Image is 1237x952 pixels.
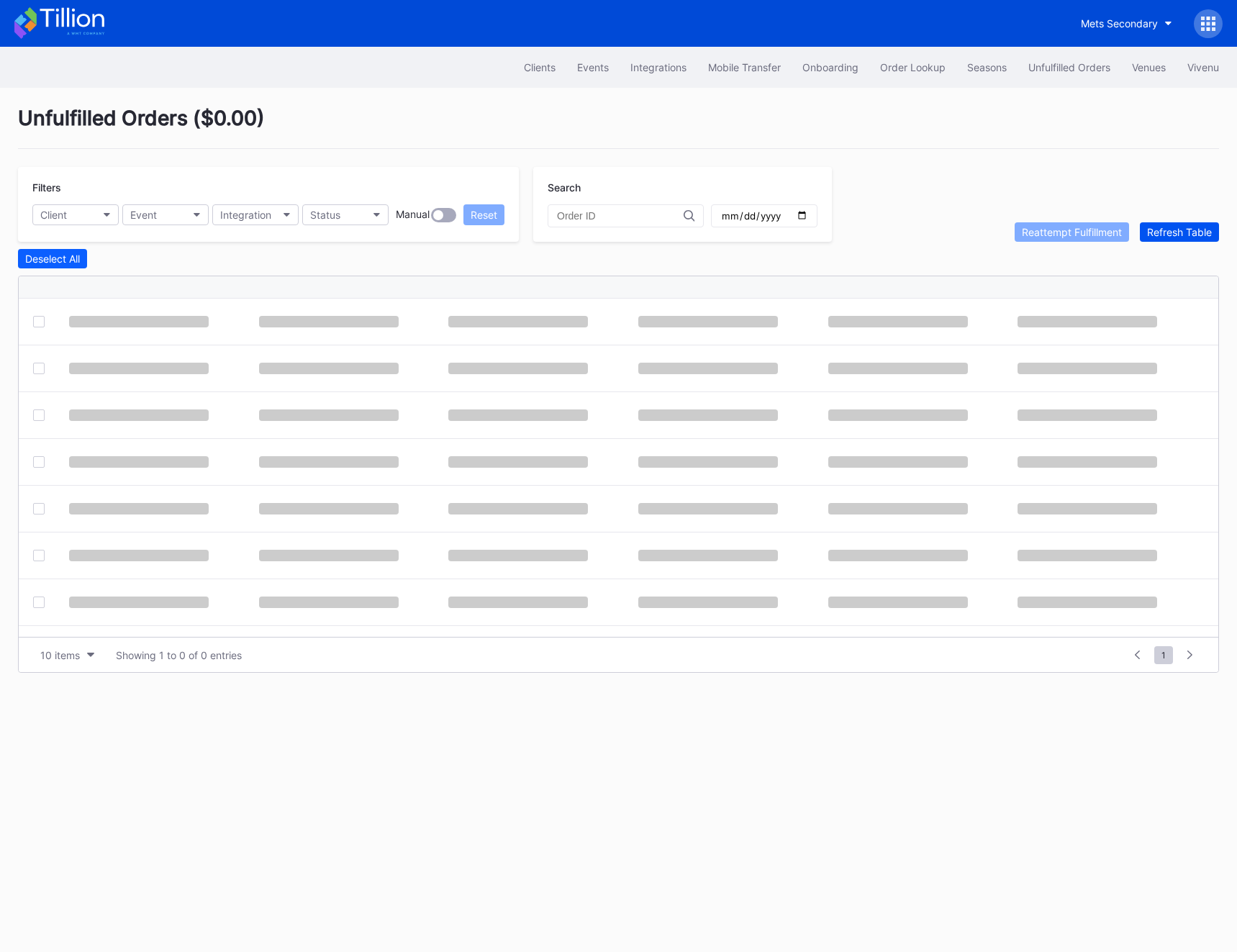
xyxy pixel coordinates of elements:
[548,181,817,194] div: Search
[577,61,609,73] div: Events
[1154,646,1173,664] span: 1
[792,54,869,81] button: Onboarding
[566,54,620,81] button: Events
[1132,61,1166,73] div: Venues
[1028,61,1110,73] div: Unfulfilled Orders
[122,204,209,225] button: Event
[956,54,1018,81] button: Seasons
[1187,61,1219,73] div: Vivenu
[310,209,340,221] div: Status
[40,209,67,221] div: Client
[25,253,80,265] div: Deselect All
[1070,10,1183,37] button: Mets Secondary
[967,61,1007,73] div: Seasons
[33,645,101,665] button: 10 items
[212,204,299,225] button: Integration
[630,61,687,73] div: Integrations
[130,209,157,221] div: Event
[1018,54,1121,81] button: Unfulfilled Orders
[880,61,946,73] div: Order Lookup
[18,106,1219,149] div: Unfulfilled Orders ( $0.00 )
[708,61,781,73] div: Mobile Transfer
[18,249,87,268] button: Deselect All
[1081,17,1158,30] div: Mets Secondary
[1015,222,1129,242] button: Reattempt Fulfillment
[513,54,566,81] button: Clients
[32,204,119,225] button: Client
[116,649,242,661] div: Showing 1 to 0 of 0 entries
[524,61,556,73] div: Clients
[557,210,684,222] input: Order ID
[396,208,430,222] div: Manual
[302,204,389,225] button: Status
[40,649,80,661] div: 10 items
[463,204,504,225] button: Reset
[869,54,956,81] button: Order Lookup
[1147,226,1212,238] div: Refresh Table
[802,61,858,73] div: Onboarding
[32,181,504,194] div: Filters
[1022,226,1122,238] div: Reattempt Fulfillment
[697,54,792,81] button: Mobile Transfer
[1177,54,1230,81] button: Vivenu
[471,209,497,221] div: Reset
[1121,54,1177,81] button: Venues
[220,209,271,221] div: Integration
[620,54,697,81] button: Integrations
[1140,222,1219,242] button: Refresh Table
